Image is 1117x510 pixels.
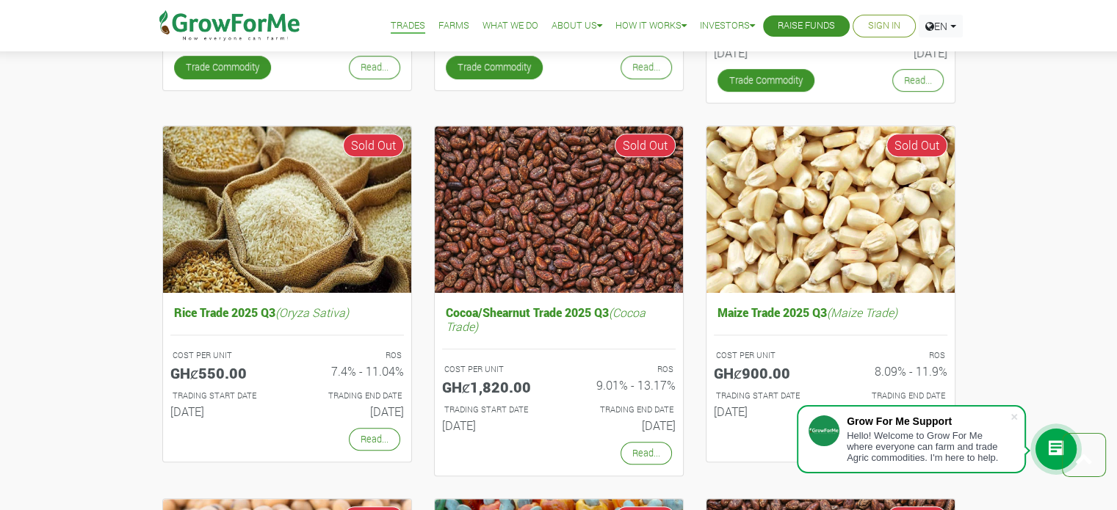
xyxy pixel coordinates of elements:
a: Rice Trade 2025 Q3(Oryza Sativa) COST PER UNIT GHȼ550.00 ROS 7.4% - 11.04% TRADING START DATE [DA... [170,302,404,424]
p: Estimated Trading Start Date [173,390,274,402]
p: Estimated Trading Start Date [716,390,817,402]
h6: [DATE] [714,404,820,418]
div: Hello! Welcome to Grow For Me where everyone can farm and trade Agric commodities. I'm here to help. [847,430,1010,463]
h6: [DATE] [170,404,276,418]
p: ROS [572,363,673,376]
h5: GHȼ550.00 [170,364,276,382]
a: Read... [349,428,400,451]
a: Read... [892,69,944,92]
a: How it Works [615,18,687,34]
h6: [DATE] [714,45,820,59]
h6: [DATE] [842,404,947,418]
a: Cocoa/Shearnut Trade 2025 Q3(Cocoa Trade) COST PER UNIT GHȼ1,820.00 ROS 9.01% - 13.17% TRADING ST... [442,302,676,438]
a: What We Do [482,18,538,34]
div: Grow For Me Support [847,415,1010,427]
span: Sold Out [615,134,676,157]
span: Sold Out [886,134,947,157]
p: Estimated Trading End Date [300,390,402,402]
p: COST PER UNIT [444,363,546,376]
i: (Maize Trade) [827,305,897,320]
h5: GHȼ1,820.00 [442,378,548,396]
a: Read... [621,442,672,465]
img: growforme image [163,126,411,293]
h5: Cocoa/Shearnut Trade 2025 Q3 [442,302,676,337]
h6: 7.4% - 11.04% [298,364,404,378]
h6: [DATE] [298,404,404,418]
a: Trades [391,18,425,34]
h6: 9.01% - 13.17% [570,378,676,392]
h6: [DATE] [570,418,676,432]
img: growforme image [435,126,683,293]
h5: Rice Trade 2025 Q3 [170,302,404,323]
a: Read... [349,56,400,79]
a: Trade Commodity [717,69,814,92]
h5: Maize Trade 2025 Q3 [714,302,947,323]
p: Estimated Trading End Date [844,390,945,402]
a: Trade Commodity [446,56,543,79]
span: Sold Out [343,134,404,157]
a: Investors [700,18,755,34]
a: Read... [621,56,672,79]
i: (Cocoa Trade) [446,305,646,334]
p: ROS [844,349,945,362]
a: Farms [438,18,469,34]
img: growforme image [706,126,955,293]
a: Maize Trade 2025 Q3(Maize Trade) COST PER UNIT GHȼ900.00 ROS 8.09% - 11.9% TRADING START DATE [DA... [714,302,947,424]
a: Sign In [868,18,900,34]
p: COST PER UNIT [716,349,817,362]
p: Estimated Trading End Date [572,404,673,416]
p: Estimated Trading Start Date [444,404,546,416]
h6: [DATE] [442,418,548,432]
a: Raise Funds [778,18,835,34]
h6: 8.09% - 11.9% [842,364,947,378]
a: About Us [552,18,602,34]
p: ROS [300,349,402,362]
a: EN [919,15,963,37]
h5: GHȼ900.00 [714,364,820,382]
p: COST PER UNIT [173,349,274,362]
h6: [DATE] [842,45,947,59]
i: (Oryza Sativa) [275,305,349,320]
a: Trade Commodity [174,56,271,79]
